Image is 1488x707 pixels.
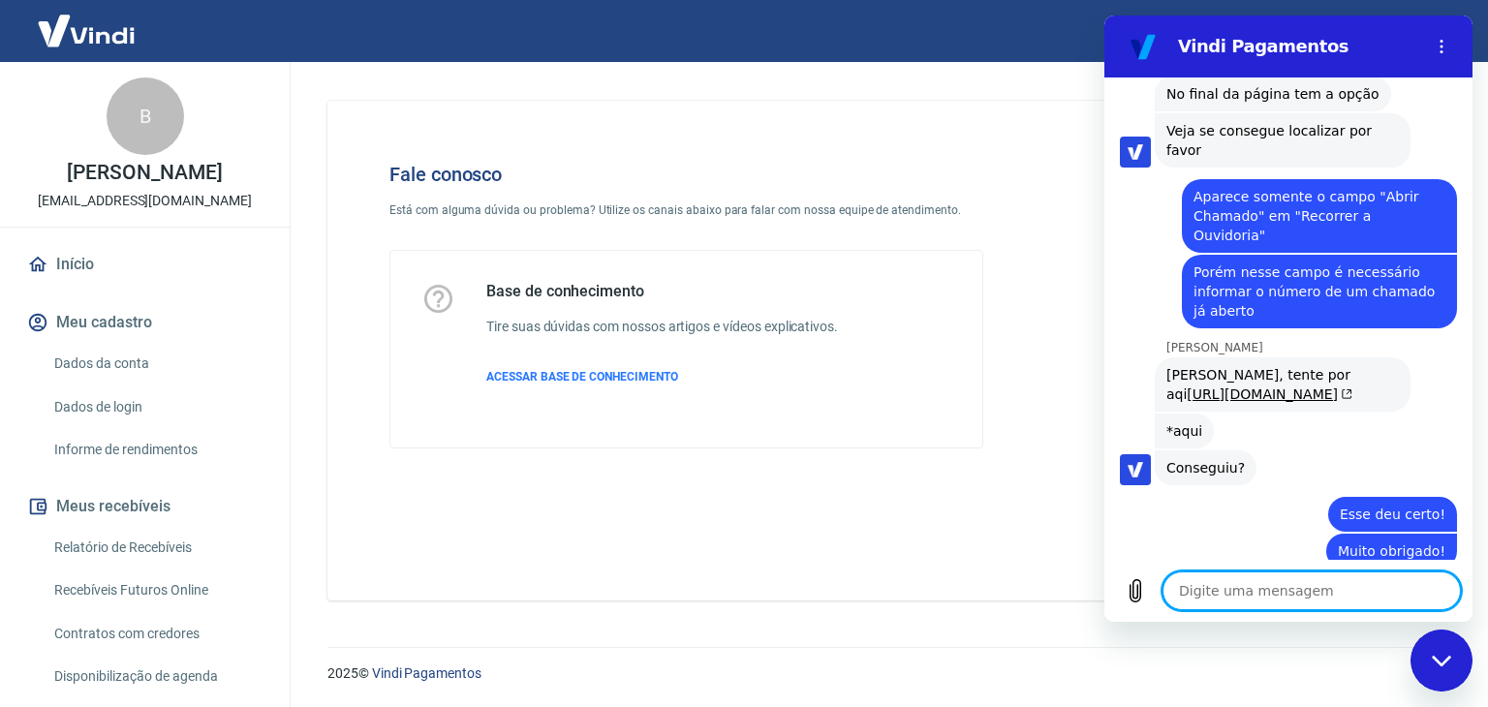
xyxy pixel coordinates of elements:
[1104,15,1472,622] iframe: Janela de mensagens
[372,665,481,681] a: Vindi Pagamentos
[486,317,838,337] h6: Tire suas dúvidas com nossos artigos e vídeos explicativos.
[1410,630,1472,692] iframe: Botão para abrir a janela de mensagens, conversa em andamento
[23,1,149,60] img: Vindi
[327,663,1441,684] p: 2025 ©
[46,528,266,568] a: Relatório de Recebíveis
[46,430,266,470] a: Informe de rendimentos
[1066,132,1360,390] img: Fale conosco
[46,614,266,654] a: Contratos com credores
[23,301,266,344] button: Meu cadastro
[486,282,838,301] h5: Base de conhecimento
[46,570,266,610] a: Recebíveis Futuros Online
[486,368,838,385] a: ACESSAR BASE DE CONHECIMENTO
[67,163,222,183] p: [PERSON_NAME]
[38,191,252,211] p: [EMAIL_ADDRESS][DOMAIN_NAME]
[107,77,184,155] div: B
[46,387,266,427] a: Dados de login
[1395,14,1465,49] button: Sair
[46,657,266,696] a: Disponibilização de agenda
[23,243,266,286] a: Início
[486,370,678,384] span: ACESSAR BASE DE CONHECIMENTO
[23,485,266,528] button: Meus recebíveis
[46,344,266,384] a: Dados da conta
[389,201,983,219] p: Está com alguma dúvida ou problema? Utilize os canais abaixo para falar com nossa equipe de atend...
[389,163,983,186] h4: Fale conosco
